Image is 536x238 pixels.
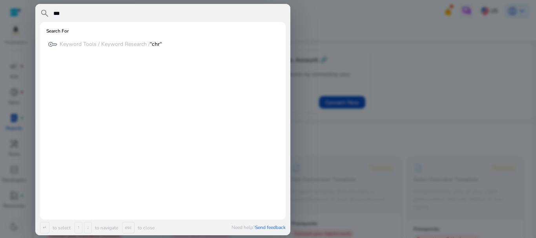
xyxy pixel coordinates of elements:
p: to select [51,225,71,231]
p: to navigate [93,225,118,231]
span: ↓ [84,222,92,233]
p: Need help? [232,224,286,231]
span: key [48,40,57,49]
span: ↑ [75,222,82,233]
p: to close [136,225,155,231]
span: esc [122,222,135,233]
span: search [40,9,49,18]
h6: Search For [46,28,69,34]
span: ↵ [40,222,49,233]
b: “chr“ [150,40,162,48]
p: Keyword Tools / Keyword Research / [60,40,162,48]
span: Send feedback [255,224,286,231]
